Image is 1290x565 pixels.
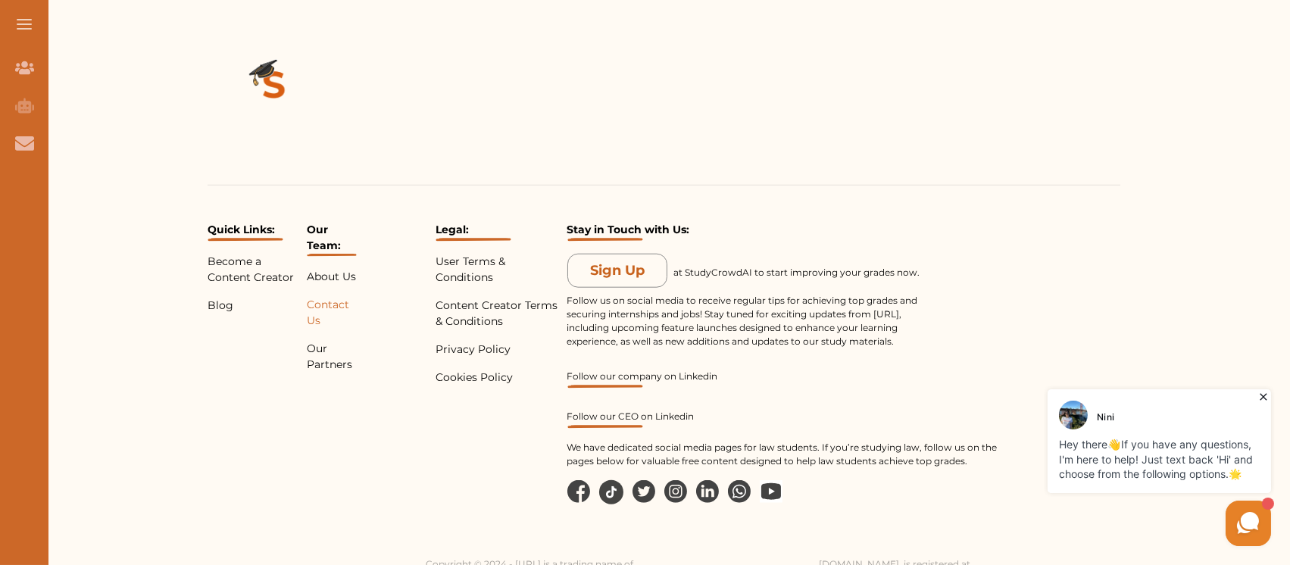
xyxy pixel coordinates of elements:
p: Cookies Policy [436,370,561,386]
p: User Terms & Conditions [436,254,561,286]
img: Under [567,238,643,242]
iframe: HelpCrunch [926,386,1275,550]
a: Follow our CEO on Linkedin [567,410,1024,429]
a: Follow our company on Linkedin [567,370,1024,389]
p: About Us [307,269,356,285]
p: Quick Links: [208,222,301,242]
p: Content Creator Terms & Conditions [436,298,561,329]
img: wp [728,480,751,503]
p: Become a Content Creator [208,254,301,286]
img: Under [307,254,356,256]
p: Legal: [436,222,561,242]
img: tw [633,480,655,503]
img: li [696,480,719,503]
img: Under [567,425,643,429]
button: Sign Up [567,254,668,288]
img: facebook [567,480,590,503]
img: Under [436,238,511,242]
p: Privacy Policy [436,342,561,357]
p: Blog [208,298,301,314]
p: Stay in Touch with Us: [567,222,1024,242]
p: Follow us on social media to receive regular tips for achieving top grades and securing internshi... [567,294,946,348]
iframe: Reviews Badge Modern Widget [1029,222,1120,226]
img: Logo [208,21,341,155]
a: [URL] [874,308,900,320]
img: in [664,480,687,503]
img: wp [760,480,782,503]
p: We have dedicated social media pages for law students. If you’re studying law, follow us on the p... [567,441,1024,468]
p: Our Partners [307,341,356,373]
img: Under [567,385,643,389]
p: at StudyCrowdAI to start improving your grades now. [673,266,1023,288]
p: Our Team: [307,222,356,256]
img: Under [208,238,283,242]
p: Contact Us [307,297,356,329]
